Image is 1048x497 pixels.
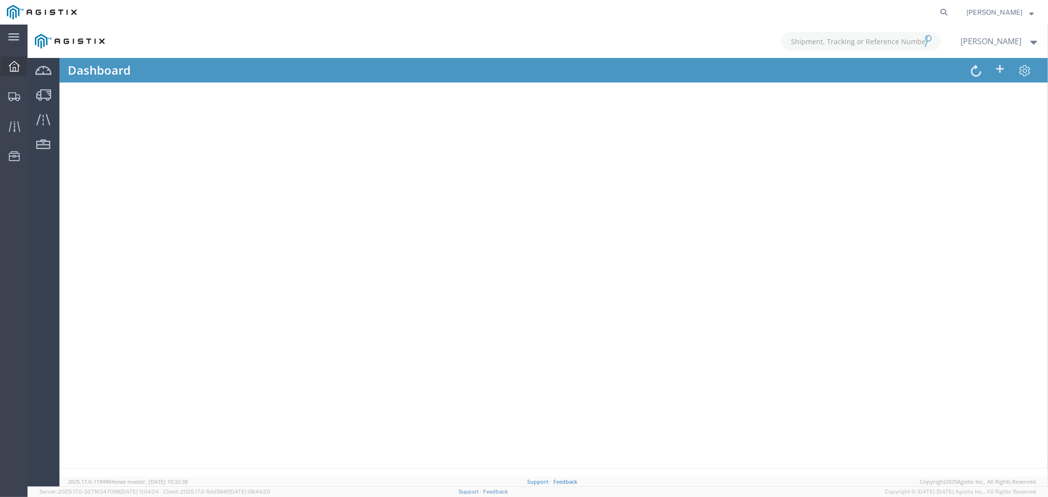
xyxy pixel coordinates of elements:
span: [DATE] 08:44:20 [229,489,270,495]
span: Copyright © [DATE]-[DATE] Agistix Inc., All Rights Reserved [885,488,1036,496]
span: Andy Schwimmer [966,7,1022,18]
button: [PERSON_NAME] [966,6,1034,18]
span: Server: 2025.17.0-327f6347098 [39,489,159,495]
a: Support [458,489,483,495]
img: logo [7,5,77,20]
iframe: FS Legacy Container [28,25,1048,487]
a: Feedback [483,489,508,495]
span: [DATE] 11:04:24 [120,489,159,495]
span: Client: 2025.17.0-5dd568f [163,489,270,495]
